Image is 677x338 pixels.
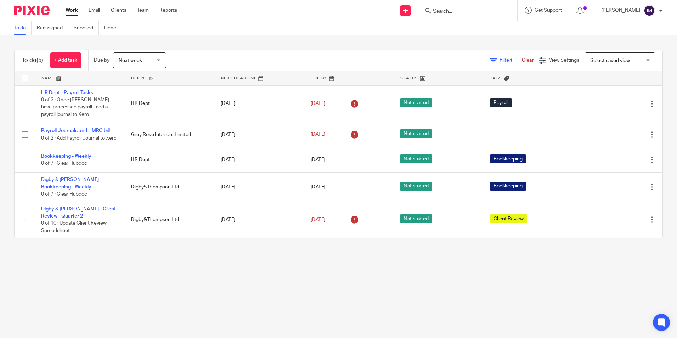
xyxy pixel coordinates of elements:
a: Done [104,21,121,35]
span: [DATE] [311,157,325,162]
a: + Add task [50,52,81,68]
span: Next week [119,58,142,63]
span: Filter [500,58,522,63]
a: Work [66,7,78,14]
span: Bookkeeping [490,154,526,163]
a: Digby & [PERSON_NAME] - Bookkeeping - Weekly [41,177,102,189]
span: Get Support [535,8,562,13]
a: Clients [111,7,126,14]
span: Bookkeeping [490,182,526,191]
img: Pixie [14,6,50,15]
a: Bookkeeping - Weekly [41,154,91,159]
a: Reports [159,7,177,14]
td: [DATE] [214,85,303,122]
input: Search [432,9,496,15]
span: [DATE] [311,132,325,137]
span: 0 of 10 · Update Client Review Spreadsheet [41,221,107,233]
span: Not started [400,98,432,107]
td: [DATE] [214,202,303,238]
span: 0 of 7 · Clear Hubdoc [41,161,87,166]
td: HR Dept [124,147,214,172]
h1: To do [22,57,43,64]
td: Digby&Thompson Ltd [124,173,214,202]
span: (1) [511,58,517,63]
span: [DATE] [311,217,325,222]
td: [DATE] [214,122,303,147]
span: [DATE] [311,185,325,190]
span: (5) [36,57,43,63]
span: Not started [400,182,432,191]
img: svg%3E [644,5,655,16]
span: Not started [400,129,432,138]
p: Due by [94,57,109,64]
span: Client Review [490,214,527,223]
span: View Settings [549,58,579,63]
span: Payroll [490,98,512,107]
a: Team [137,7,149,14]
span: Not started [400,154,432,163]
a: To do [14,21,32,35]
a: Digby & [PERSON_NAME] - Client Review - Quarter 2 [41,207,116,219]
a: HR Dept - Payroll Tasks [41,90,93,95]
span: 0 of 2 · Once [PERSON_NAME] have processed payroll - add a payroll journal to Xero [41,97,109,117]
div: --- [490,131,566,138]
td: Digby&Thompson Ltd [124,202,214,238]
span: Select saved view [590,58,630,63]
span: Not started [400,214,432,223]
td: [DATE] [214,147,303,172]
a: Payroll Journals and HMRC bill [41,128,110,133]
a: Snoozed [74,21,99,35]
span: 0 of 7 · Clear Hubdoc [41,192,87,197]
td: HR Dept [124,85,214,122]
a: Email [89,7,100,14]
a: Clear [522,58,534,63]
span: 0 of 2 · Add Payroll Journal to Xero [41,136,116,141]
a: Reassigned [37,21,68,35]
span: [DATE] [311,101,325,106]
td: [DATE] [214,173,303,202]
span: Tags [490,76,502,80]
td: Grey Rose Interiors Limited [124,122,214,147]
p: [PERSON_NAME] [601,7,640,14]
